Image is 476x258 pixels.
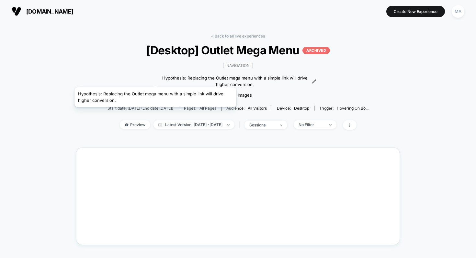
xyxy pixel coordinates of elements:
p: ARCHIVED [302,47,330,54]
span: [DOMAIN_NAME] [26,8,73,15]
span: desktop [294,106,309,111]
span: + Add Images [224,92,252,98]
div: Audience: [226,106,267,111]
span: All Visitors [248,106,267,111]
a: < Back to all live experiences [211,34,265,38]
div: Pages: [184,106,216,111]
button: Create New Experience [386,6,445,17]
img: end [280,124,282,126]
button: MA [450,5,466,18]
img: end [329,124,332,125]
img: end [227,124,230,125]
span: Latest Version: [DATE] - [DATE] [153,120,234,129]
span: Start date: [DATE] (End date [DATE]) [108,106,173,111]
span: Hypothesis: Replacing the Outlet mega menu with a simple link will drive higher conversion. [160,75,310,88]
img: Visually logo [12,6,21,16]
div: sessions [249,123,275,127]
span: Preview [120,120,150,129]
button: [DOMAIN_NAME] [10,6,75,16]
div: MA [452,5,464,18]
span: | [238,120,244,130]
div: Trigger: [319,106,368,111]
span: [Desktop] Outlet Mega Menu [120,43,356,57]
div: No Filter [299,122,324,127]
img: calendar [158,123,162,126]
span: Device: [272,106,314,111]
span: Hovering on bo... [337,106,368,111]
span: navigation [223,62,253,69]
span: all pages [199,106,216,111]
